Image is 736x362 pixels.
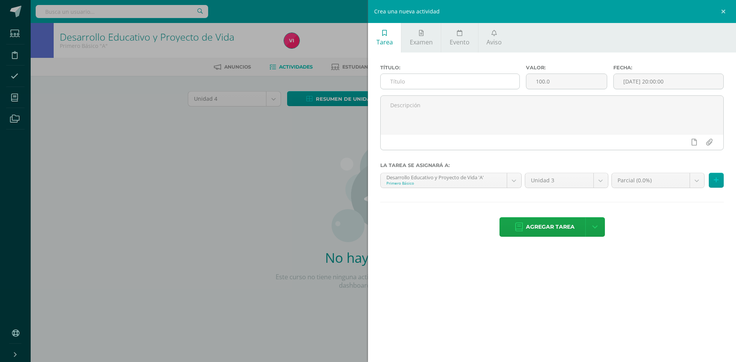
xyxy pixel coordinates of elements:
[526,218,575,236] span: Agregar tarea
[478,23,510,52] a: Aviso
[386,173,501,180] div: Desarrollo Educativo y Proyecto de Vida 'A'
[526,74,607,89] input: Puntos máximos
[381,173,521,188] a: Desarrollo Educativo y Proyecto de Vida 'A'Primero Básico
[526,65,607,70] label: Valor:
[368,23,401,52] a: Tarea
[614,74,723,89] input: Fecha de entrega
[618,173,684,188] span: Parcial (0.0%)
[441,23,478,52] a: Evento
[380,162,724,168] label: La tarea se asignará a:
[486,38,502,46] span: Aviso
[612,173,704,188] a: Parcial (0.0%)
[531,173,588,188] span: Unidad 3
[525,173,608,188] a: Unidad 3
[376,38,393,46] span: Tarea
[381,74,519,89] input: Título
[410,38,433,46] span: Examen
[401,23,441,52] a: Examen
[380,65,520,70] label: Título:
[450,38,470,46] span: Evento
[386,180,501,186] div: Primero Básico
[613,65,724,70] label: Fecha:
